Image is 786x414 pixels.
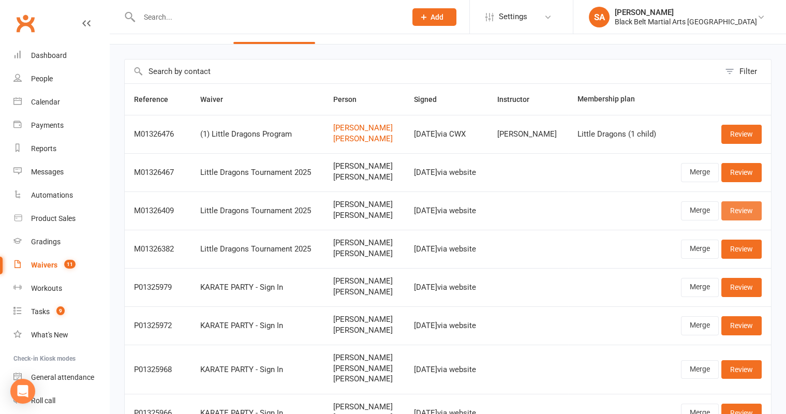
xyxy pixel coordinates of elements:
div: Little Dragons (1 child) [577,130,659,139]
a: Reports [13,137,109,160]
div: P01325968 [134,365,182,374]
a: What's New [13,323,109,347]
div: [PERSON_NAME] [615,8,757,17]
div: Messages [31,168,64,176]
div: Reports [31,144,56,153]
span: [PERSON_NAME] [333,375,395,383]
div: Filter [739,65,757,78]
a: People [13,67,109,91]
div: P01325972 [134,321,182,330]
a: Dashboard [13,44,109,67]
div: General attendance [31,373,94,381]
button: Add [412,8,456,26]
span: Person [333,95,368,103]
span: [PERSON_NAME] [333,173,395,182]
a: Calendar [13,91,109,114]
span: Reference [134,95,180,103]
div: M01326409 [134,206,182,215]
div: Workouts [31,284,62,292]
a: Waivers 11 [13,254,109,277]
span: [PERSON_NAME] [333,239,395,247]
div: Calendar [31,98,60,106]
a: Gradings [13,230,109,254]
a: Merge [681,201,719,220]
span: [PERSON_NAME] [333,326,395,335]
div: [DATE] via website [414,245,479,254]
div: (1) Little Dragons Program [200,130,315,139]
a: Merge [681,360,719,379]
a: Merge [681,278,719,297]
div: [DATE] via website [414,168,479,177]
a: Review [721,316,762,335]
span: [PERSON_NAME] [333,288,395,297]
span: Signed [414,95,448,103]
span: [PERSON_NAME] [333,315,395,324]
a: Payments [13,114,109,137]
div: What's New [31,331,68,339]
div: M01326467 [134,168,182,177]
a: [PERSON_NAME] [333,135,395,143]
span: Add [431,13,443,21]
span: Waiver [200,95,234,103]
div: P01325979 [134,283,182,292]
span: [PERSON_NAME] [333,200,395,209]
div: Black Belt Martial Arts [GEOGRAPHIC_DATA] [615,17,757,26]
a: Review [721,201,762,220]
span: [PERSON_NAME] [333,162,395,171]
div: Automations [31,191,73,199]
a: Merge [681,240,719,258]
div: [DATE] via website [414,321,479,330]
div: Dashboard [31,51,67,60]
a: [PERSON_NAME] [333,124,395,132]
a: Review [721,278,762,297]
div: Gradings [31,238,61,246]
div: [DATE] via CWX [414,130,479,139]
a: Review [721,163,762,182]
a: Clubworx [12,10,38,36]
div: People [31,75,53,83]
button: Filter [720,60,771,83]
a: Review [721,125,762,143]
span: [PERSON_NAME] [333,211,395,220]
div: Little Dragons Tournament 2025 [200,168,315,177]
a: Roll call [13,389,109,412]
div: Little Dragons Tournament 2025 [200,206,315,215]
span: 11 [64,260,76,269]
div: [DATE] via website [414,365,479,374]
div: Tasks [31,307,50,316]
a: Merge [681,316,719,335]
a: Merge [681,163,719,182]
a: Automations [13,184,109,207]
input: Search... [136,10,399,24]
span: [PERSON_NAME] [333,249,395,258]
a: Product Sales [13,207,109,230]
div: SA [589,7,610,27]
div: [DATE] via website [414,283,479,292]
button: Waiver [200,93,234,106]
span: [PERSON_NAME] [333,364,395,373]
a: Tasks 9 [13,300,109,323]
div: M01326382 [134,245,182,254]
button: Signed [414,93,448,106]
a: Workouts [13,277,109,300]
div: Open Intercom Messenger [10,379,35,404]
div: KARATE PARTY - Sign In [200,283,315,292]
div: [PERSON_NAME] [497,130,559,139]
a: General attendance kiosk mode [13,366,109,389]
div: KARATE PARTY - Sign In [200,365,315,374]
span: [PERSON_NAME] [333,353,395,362]
a: Review [721,240,762,258]
span: [PERSON_NAME] [333,403,395,411]
span: Settings [499,5,527,28]
div: Little Dragons Tournament 2025 [200,245,315,254]
th: Membership plan [568,84,669,115]
div: Product Sales [31,214,76,223]
span: [PERSON_NAME] [333,277,395,286]
div: Roll call [31,396,55,405]
input: Search by contact [125,60,720,83]
div: Payments [31,121,64,129]
a: Messages [13,160,109,184]
a: Review [721,360,762,379]
div: M01326476 [134,130,182,139]
span: 9 [56,306,65,315]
